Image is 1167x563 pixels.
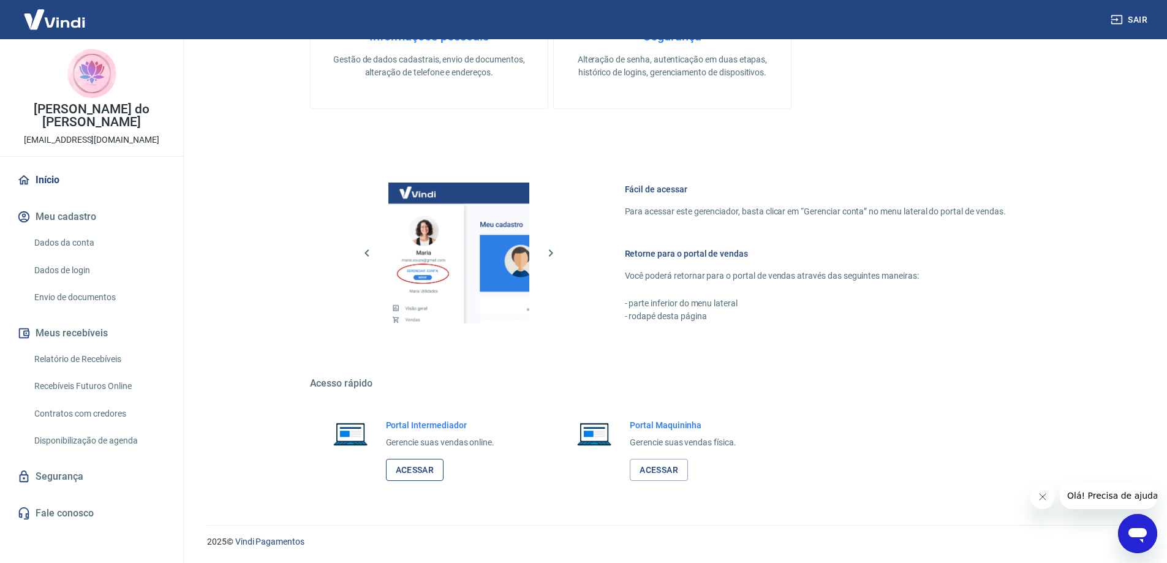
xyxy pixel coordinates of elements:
h6: Fácil de acessar [625,183,1006,195]
a: Dados de login [29,258,168,283]
span: Olá! Precisa de ajuda? [7,9,103,18]
a: Acessar [630,459,688,482]
h6: Portal Maquininha [630,419,736,431]
img: 1989e40f-63a5-4929-bcb6-d94be8816988.jpeg [67,49,116,98]
p: - parte inferior do menu lateral [625,297,1006,310]
iframe: Fechar mensagem [1030,485,1055,509]
h6: Portal Intermediador [386,419,495,431]
iframe: Mensagem da empresa [1060,482,1157,509]
a: Segurança [15,463,168,490]
p: Gerencie suas vendas online. [386,436,495,449]
a: Contratos com credores [29,401,168,426]
a: Vindi Pagamentos [235,537,304,546]
iframe: Botão para abrir a janela de mensagens [1118,514,1157,553]
p: - rodapé desta página [625,310,1006,323]
h5: Acesso rápido [310,377,1035,390]
a: Envio de documentos [29,285,168,310]
a: Relatório de Recebíveis [29,347,168,372]
a: Fale conosco [15,500,168,527]
p: 2025 © [207,535,1138,548]
p: Para acessar este gerenciador, basta clicar em “Gerenciar conta” no menu lateral do portal de ven... [625,205,1006,218]
button: Sair [1108,9,1152,31]
img: Imagem da dashboard mostrando o botão de gerenciar conta na sidebar no lado esquerdo [388,183,529,323]
button: Meu cadastro [15,203,168,230]
p: Gerencie suas vendas física. [630,436,736,449]
img: Vindi [15,1,94,38]
img: Imagem de um notebook aberto [325,419,376,448]
img: Imagem de um notebook aberto [568,419,620,448]
a: Acessar [386,459,444,482]
p: [PERSON_NAME] do [PERSON_NAME] [10,103,173,129]
a: Início [15,167,168,194]
a: Recebíveis Futuros Online [29,374,168,399]
p: [EMAIL_ADDRESS][DOMAIN_NAME] [24,134,159,146]
p: Você poderá retornar para o portal de vendas através das seguintes maneiras: [625,270,1006,282]
h6: Retorne para o portal de vendas [625,247,1006,260]
a: Disponibilização de agenda [29,428,168,453]
p: Gestão de dados cadastrais, envio de documentos, alteração de telefone e endereços. [330,53,528,79]
p: Alteração de senha, autenticação em duas etapas, histórico de logins, gerenciamento de dispositivos. [573,53,771,79]
button: Meus recebíveis [15,320,168,347]
a: Dados da conta [29,230,168,255]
